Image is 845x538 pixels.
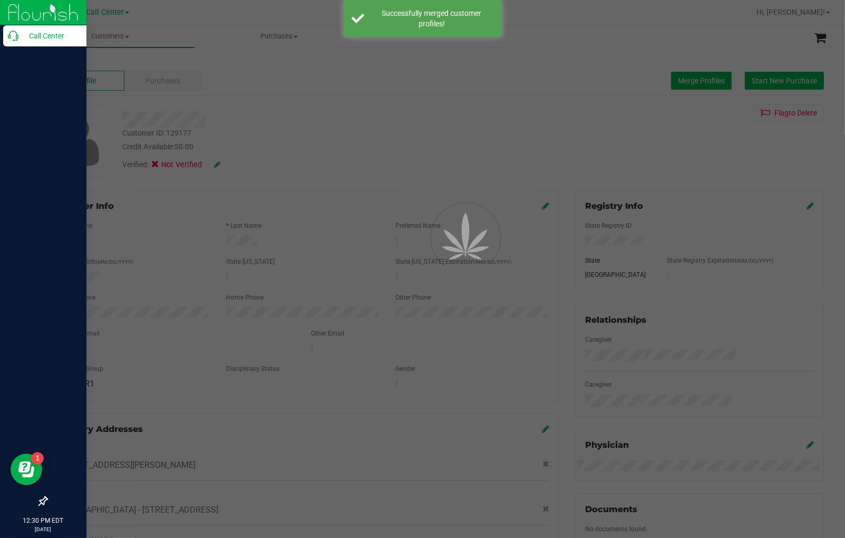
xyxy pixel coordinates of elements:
[18,30,82,42] p: Call Center
[31,452,44,465] iframe: Resource center unread badge
[5,525,82,533] p: [DATE]
[8,31,18,41] inline-svg: Call Center
[5,516,82,525] p: 12:30 PM EDT
[11,454,42,485] iframe: Resource center
[370,8,494,29] div: Successfully merged customer profiles!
